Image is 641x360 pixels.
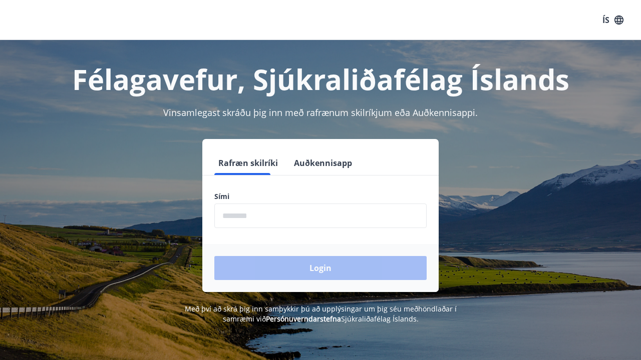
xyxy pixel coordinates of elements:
button: ÍS [597,11,629,29]
button: Auðkennisapp [290,151,356,175]
span: Með því að skrá þig inn samþykkir þú að upplýsingar um þig séu meðhöndlaðar í samræmi við Sjúkral... [185,304,457,323]
h1: Félagavefur, Sjúkraliðafélag Íslands [12,60,629,98]
label: Sími [214,191,427,201]
a: Persónuverndarstefna [266,314,341,323]
span: Vinsamlegast skráðu þig inn með rafrænum skilríkjum eða Auðkennisappi. [163,106,478,118]
button: Rafræn skilríki [214,151,282,175]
